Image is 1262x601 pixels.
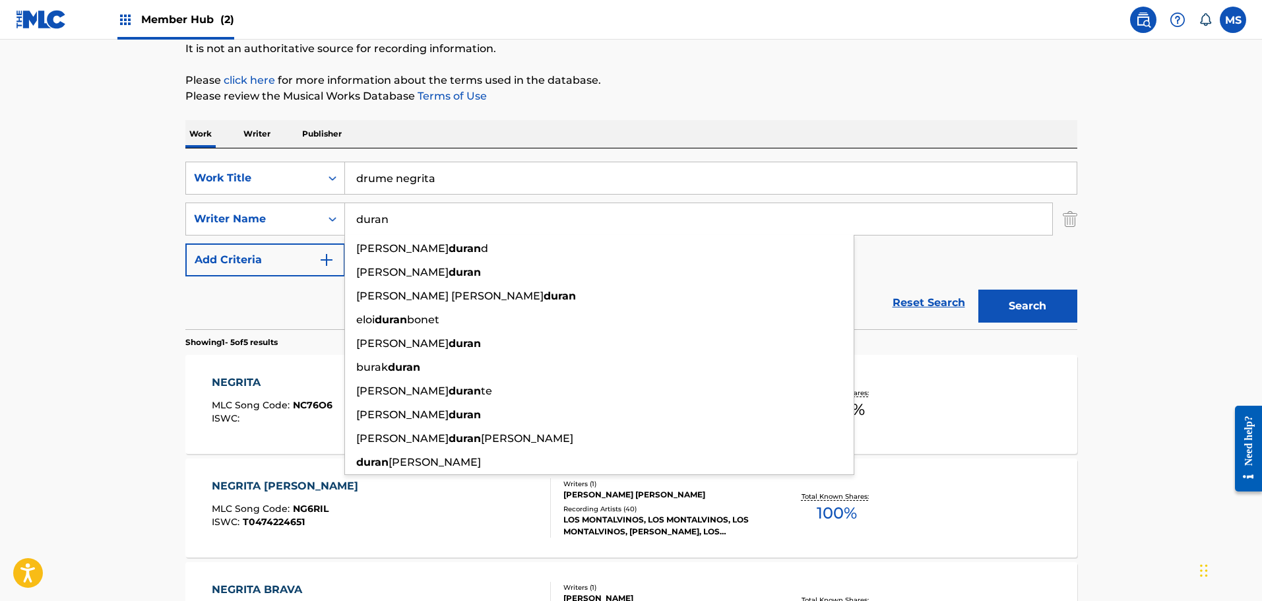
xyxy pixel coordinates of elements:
span: [PERSON_NAME] [356,432,449,445]
div: NEGRITA [PERSON_NAME] [212,478,365,494]
strong: duran [449,266,481,278]
img: help [1170,12,1185,28]
img: MLC Logo [16,10,67,29]
a: click here [224,74,275,86]
div: [PERSON_NAME] [PERSON_NAME] [563,489,763,501]
span: (2) [220,13,234,26]
form: Search Form [185,162,1077,329]
a: Reset Search [886,288,972,317]
img: Top Rightsholders [117,12,133,28]
button: Add Criteria [185,243,345,276]
strong: duran [449,337,481,350]
img: Delete Criterion [1063,203,1077,236]
span: [PERSON_NAME] [389,456,481,468]
div: Help [1164,7,1191,33]
span: MLC Song Code : [212,399,293,411]
iframe: Chat Widget [1196,538,1262,601]
span: [PERSON_NAME] [356,408,449,421]
span: te [481,385,492,397]
span: [PERSON_NAME] [481,432,573,445]
a: NEGRITAMLC Song Code:NC76O6ISWC:Writers (3)[PERSON_NAME] [PERSON_NAME] [PERSON_NAME] [PERSON_NAME... [185,355,1077,454]
strong: duran [356,456,389,468]
p: Showing 1 - 5 of 5 results [185,336,278,348]
iframe: Resource Center [1225,395,1262,501]
p: Please for more information about the terms used in the database. [185,73,1077,88]
div: User Menu [1220,7,1246,33]
strong: duran [449,408,481,421]
div: Writers ( 1 ) [563,583,763,592]
img: search [1135,12,1151,28]
button: Search [978,290,1077,323]
span: ISWC : [212,516,243,528]
span: d [481,242,488,255]
div: NEGRITA BRAVA [212,582,329,598]
p: Work [185,120,216,148]
span: [PERSON_NAME] [356,242,449,255]
p: It is not an authoritative source for recording information. [185,41,1077,57]
p: Total Known Shares: [802,491,872,501]
p: Publisher [298,120,346,148]
strong: duran [544,290,576,302]
div: NEGRITA [212,375,332,391]
span: [PERSON_NAME] [356,337,449,350]
div: Drag [1200,551,1208,590]
div: Recording Artists ( 40 ) [563,504,763,514]
span: MLC Song Code : [212,503,293,515]
img: 9d2ae6d4665cec9f34b9.svg [319,252,334,268]
strong: duran [449,385,481,397]
span: burak [356,361,388,373]
a: Public Search [1130,7,1156,33]
strong: duran [449,242,481,255]
p: Please review the Musical Works Database [185,88,1077,104]
span: [PERSON_NAME] [356,385,449,397]
span: 100 % [817,501,857,525]
span: bonet [407,313,439,326]
span: T0474224651 [243,516,305,528]
span: Member Hub [141,12,234,27]
span: NG6RIL [293,503,329,515]
span: eloi [356,313,375,326]
span: ISWC : [212,412,243,424]
div: Writers ( 1 ) [563,479,763,489]
div: Work Title [194,170,313,186]
div: LOS MONTALVINOS, LOS MONTALVINOS, LOS MONTALVINOS, [PERSON_NAME], LOS MONTALVINOS [563,514,763,538]
a: NEGRITA [PERSON_NAME]MLC Song Code:NG6RILISWC:T0474224651Writers (1)[PERSON_NAME] [PERSON_NAME]Re... [185,459,1077,557]
strong: duran [388,361,420,373]
span: [PERSON_NAME] [356,266,449,278]
a: Terms of Use [415,90,487,102]
strong: duran [449,432,481,445]
div: Notifications [1199,13,1212,26]
p: Writer [239,120,274,148]
div: Writer Name [194,211,313,227]
span: [PERSON_NAME] [PERSON_NAME] [356,290,544,302]
strong: duran [375,313,407,326]
span: NC76O6 [293,399,332,411]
